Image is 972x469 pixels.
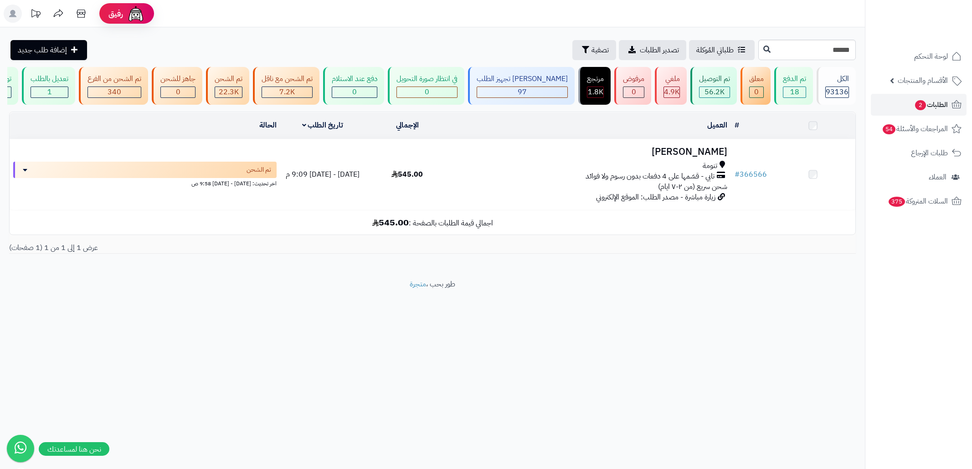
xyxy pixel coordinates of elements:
[286,169,360,180] span: [DATE] - [DATE] 9:09 م
[204,67,251,105] a: تم الشحن 22.3K
[251,67,321,105] a: تم الشحن مع ناقل 7.2K
[247,165,271,174] span: تم الشحن
[87,74,141,84] div: تم الشحن من الفرع
[689,67,739,105] a: تم التوصيل 56.2K
[477,87,567,97] div: 97
[696,45,734,56] span: طلباتي المُوكلة
[705,87,725,97] span: 56.2K
[391,169,423,180] span: 545.00
[703,161,717,171] span: تنومة
[176,87,180,97] span: 0
[215,87,242,97] div: 22264
[783,87,806,97] div: 18
[790,87,799,97] span: 18
[352,87,357,97] span: 0
[882,122,948,135] span: المراجعات والأسئلة
[477,74,568,84] div: [PERSON_NAME] تجهيز الطلب
[750,87,763,97] div: 0
[889,197,905,207] span: 375
[410,279,426,290] a: متجرة
[658,181,727,192] span: شحن سريع (من ٢-٧ ايام)
[619,40,686,60] a: تصدير الطلبات
[332,87,377,97] div: 0
[466,67,576,105] a: [PERSON_NAME] تجهيز الطلب 97
[735,169,740,180] span: #
[160,74,195,84] div: جاهز للشحن
[915,100,926,110] span: 2
[871,46,967,67] a: لوحة التحكم
[739,67,772,105] a: معلق 0
[127,5,145,23] img: ai-face.png
[302,120,344,131] a: تاريخ الطلب
[2,243,432,253] div: عرض 1 إلى 1 من 1 (1 صفحات)
[664,87,679,97] div: 4928
[871,118,967,140] a: المراجعات والأسئلة54
[24,5,47,25] a: تحديثات المنصة
[18,45,67,56] span: إضافة طلب جديد
[215,74,242,84] div: تم الشحن
[572,40,616,60] button: تصفية
[735,169,767,180] a: #366566
[332,74,377,84] div: دفع عند الاستلام
[735,120,739,131] a: #
[10,210,855,234] td: اجمالي قيمة الطلبات بالصفحة :
[772,67,815,105] a: تم الدفع 18
[914,98,948,111] span: الطلبات
[826,87,849,97] span: 93136
[825,74,849,84] div: الكل
[321,67,386,105] a: دفع عند الاستلام 0
[623,87,644,97] div: 0
[911,147,948,159] span: طلبات الإرجاع
[588,87,603,97] span: 1.8K
[259,120,277,131] a: الحالة
[640,45,679,56] span: تصدير الطلبات
[20,67,77,105] a: تعديل بالطلب 1
[396,120,419,131] a: الإجمالي
[262,87,312,97] div: 7223
[871,94,967,116] a: الطلبات2
[397,87,457,97] div: 0
[13,178,277,188] div: اخر تحديث: [DATE] - [DATE] 9:58 ص
[219,87,239,97] span: 22.3K
[591,45,609,56] span: تصفية
[623,74,644,84] div: مرفوض
[754,87,759,97] span: 0
[699,87,730,97] div: 56157
[783,74,806,84] div: تم الدفع
[161,87,195,97] div: 0
[653,67,689,105] a: ملغي 4.9K
[396,74,458,84] div: في انتظار صورة التحويل
[888,195,948,208] span: السلات المتروكة
[910,25,963,45] img: logo-2.png
[88,87,141,97] div: 340
[871,142,967,164] a: طلبات الإرجاع
[707,120,727,131] a: العميل
[587,74,604,84] div: مرتجع
[518,87,527,97] span: 97
[815,67,858,105] a: الكل93136
[587,87,603,97] div: 1769
[453,147,727,157] h3: [PERSON_NAME]
[262,74,313,84] div: تم الشحن مع ناقل
[871,166,967,188] a: العملاء
[871,190,967,212] a: السلات المتروكة375
[612,67,653,105] a: مرفوض 0
[699,74,730,84] div: تم التوصيل
[10,40,87,60] a: إضافة طلب جديد
[425,87,429,97] span: 0
[31,74,68,84] div: تعديل بالطلب
[279,87,295,97] span: 7.2K
[663,74,680,84] div: ملغي
[749,74,764,84] div: معلق
[664,87,679,97] span: 4.9K
[77,67,150,105] a: تم الشحن من الفرع 340
[31,87,68,97] div: 1
[914,50,948,63] span: لوحة التحكم
[883,124,895,134] span: 54
[576,67,612,105] a: مرتجع 1.8K
[689,40,755,60] a: طلباتي المُوكلة
[596,192,715,203] span: زيارة مباشرة - مصدر الطلب: الموقع الإلكتروني
[586,171,715,182] span: تابي - قسّمها على 4 دفعات بدون رسوم ولا فوائد
[929,171,946,184] span: العملاء
[108,87,121,97] span: 340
